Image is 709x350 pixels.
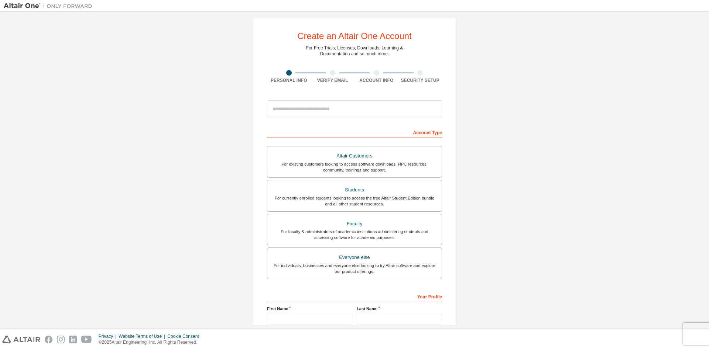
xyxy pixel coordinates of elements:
img: youtube.svg [81,336,92,343]
div: Cookie Consent [167,333,203,339]
div: For currently enrolled students looking to access the free Altair Student Edition bundle and all ... [272,195,437,207]
img: altair_logo.svg [2,336,40,343]
img: instagram.svg [57,336,65,343]
div: Privacy [99,333,119,339]
div: For existing customers looking to access software downloads, HPC resources, community, trainings ... [272,161,437,173]
div: Account Info [354,77,398,83]
label: Last Name [357,306,442,312]
label: First Name [267,306,352,312]
div: For Free Trials, Licenses, Downloads, Learning & Documentation and so much more. [306,45,403,57]
div: For faculty & administrators of academic institutions administering students and accessing softwa... [272,229,437,240]
div: Website Terms of Use [119,333,167,339]
img: facebook.svg [45,336,52,343]
div: Your Profile [267,290,442,302]
div: Create an Altair One Account [297,32,412,41]
div: For individuals, businesses and everyone else looking to try Altair software and explore our prod... [272,263,437,274]
div: Account Type [267,126,442,138]
div: Students [272,185,437,195]
div: Faculty [272,219,437,229]
p: © 2025 Altair Engineering, Inc. All Rights Reserved. [99,339,203,346]
div: Everyone else [272,252,437,263]
img: linkedin.svg [69,336,77,343]
img: Altair One [4,2,96,10]
div: Verify Email [311,77,355,83]
div: Altair Customers [272,151,437,161]
div: Security Setup [398,77,442,83]
div: Personal Info [267,77,311,83]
